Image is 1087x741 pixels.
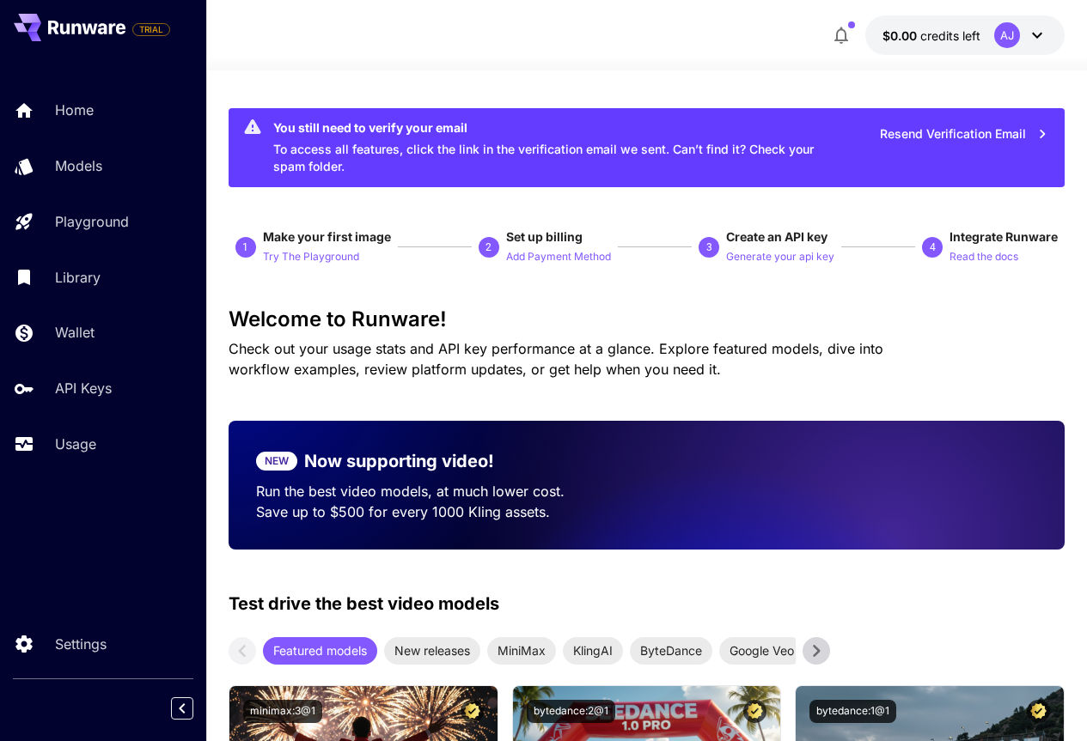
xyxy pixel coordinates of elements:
[263,229,391,244] span: Make your first image
[630,637,712,665] div: ByteDance
[229,307,1066,331] h3: Welcome to Runware!
[563,637,623,665] div: KlingAI
[55,100,94,120] p: Home
[527,700,615,723] button: bytedance:2@1
[630,641,712,659] span: ByteDance
[882,28,920,43] span: $0.00
[273,113,830,182] div: To access all features, click the link in the verification email we sent. Can’t find it? Check yo...
[743,700,766,723] button: Certified Model – Vetted for best performance and includes a commercial license.
[950,246,1018,266] button: Read the docs
[263,249,359,265] p: Try The Playground
[882,27,980,45] div: $0.00
[273,118,830,137] div: You still need to verify your email
[719,637,804,665] div: Google Veo
[994,22,1020,48] div: AJ
[229,340,883,378] span: Check out your usage stats and API key performance at a glance. Explore featured models, dive int...
[726,249,834,265] p: Generate your api key
[265,453,289,469] p: NEW
[304,448,494,474] p: Now supporting video!
[563,641,623,659] span: KlingAI
[920,28,980,43] span: credits left
[487,641,556,659] span: MiniMax
[865,15,1065,55] button: $0.00AJ
[263,246,359,266] button: Try The Playground
[809,700,896,723] button: bytedance:1@1
[184,693,206,724] div: Collapse sidebar
[461,700,484,723] button: Certified Model – Vetted for best performance and includes a commercial license.
[726,246,834,266] button: Generate your api key
[726,229,827,244] span: Create an API key
[706,240,712,255] p: 3
[242,240,248,255] p: 1
[55,434,96,454] p: Usage
[133,23,169,36] span: TRIAL
[171,697,193,720] button: Collapse sidebar
[870,117,1058,152] button: Resend Verification Email
[487,637,556,665] div: MiniMax
[132,19,170,39] span: Add your payment card to enable full platform functionality.
[485,240,492,255] p: 2
[243,700,322,723] button: minimax:3@1
[55,322,95,343] p: Wallet
[506,229,583,244] span: Set up billing
[55,267,101,288] p: Library
[263,637,377,665] div: Featured models
[506,249,611,265] p: Add Payment Method
[256,501,620,522] p: Save up to $500 for every 1000 Kling assets.
[384,641,480,659] span: New releases
[55,378,112,398] p: API Keys
[506,246,611,266] button: Add Payment Method
[263,641,377,659] span: Featured models
[950,249,1018,265] p: Read the docs
[256,481,620,501] p: Run the best video models, at much lower cost.
[950,229,1058,244] span: Integrate Runware
[55,634,107,654] p: Settings
[55,211,129,232] p: Playground
[719,641,804,659] span: Google Veo
[930,240,936,255] p: 4
[229,591,499,616] p: Test drive the best video models
[384,637,480,665] div: New releases
[55,155,102,176] p: Models
[1027,700,1050,723] button: Certified Model – Vetted for best performance and includes a commercial license.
